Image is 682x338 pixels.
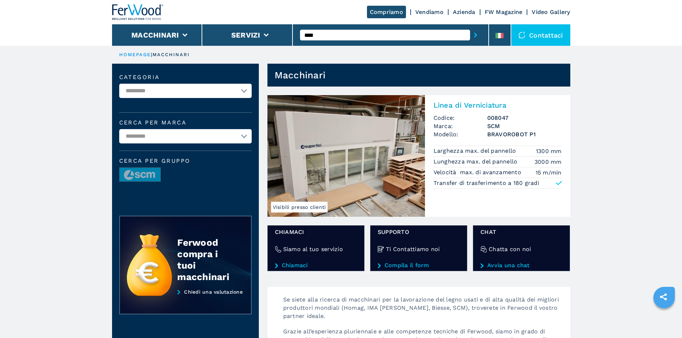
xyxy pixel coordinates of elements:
button: Macchinari [131,31,179,39]
span: Chiamaci [275,228,357,236]
span: Cerca per Gruppo [119,158,252,164]
img: Siamo al tuo servizio [275,246,281,253]
h4: Chatta con noi [489,245,531,253]
a: Azienda [453,9,475,15]
span: | [151,52,152,57]
em: 3000 mm [535,158,562,166]
img: Linea di Verniciatura SCM BRAVOROBOT P1 [267,95,425,217]
em: 15 m/min [536,168,562,177]
p: macchinari [153,52,190,58]
h1: Macchinari [275,69,326,81]
p: Larghezza max. del pannello [434,147,518,155]
a: Linea di Verniciatura SCM BRAVOROBOT P1Visibili presso clientiLinea di VerniciaturaCodice:008047M... [267,95,570,217]
h3: SCM [487,122,562,130]
iframe: Chat [652,306,677,333]
a: sharethis [654,288,672,306]
h4: Ti Contattiamo noi [386,245,440,253]
h3: 008047 [487,114,562,122]
em: 1300 mm [536,147,562,155]
a: Chiamaci [275,262,357,269]
a: FW Magazine [485,9,523,15]
a: Avvia una chat [480,262,562,269]
img: Ferwood [112,4,164,20]
span: Codice: [434,114,487,122]
span: Modello: [434,130,487,138]
p: Lunghezza max. del pannello [434,158,519,166]
span: chat [480,228,562,236]
p: Transfer di trasferimento a 180 gradi [434,179,539,187]
a: Compriamo [367,6,406,18]
a: Compila il form [378,262,460,269]
button: Servizi [231,31,260,39]
span: Supporto [378,228,460,236]
label: Categoria [119,74,252,80]
label: Cerca per marca [119,120,252,126]
h2: Linea di Verniciatura [434,101,562,109]
img: Contattaci [518,31,526,39]
a: Vendiamo [415,9,444,15]
img: Ti Contattiamo noi [378,246,384,253]
div: Contattaci [511,24,570,46]
img: Chatta con noi [480,246,487,253]
p: Se siete alla ricerca di macchinari per la lavorazione del legno usati e di alta qualità dei migl... [276,295,570,327]
a: Video Gallery [532,9,570,15]
span: Visibili presso clienti [271,202,328,212]
button: submit-button [470,27,481,43]
a: HOMEPAGE [119,52,151,57]
a: Chiedi una valutazione [119,289,252,315]
h4: Siamo al tuo servizio [283,245,343,253]
div: Ferwood compra i tuoi macchinari [177,237,237,283]
img: image [120,168,160,182]
span: Marca: [434,122,487,130]
h3: BRAVOROBOT P1 [487,130,562,138]
p: Velocità max. di avanzamento [434,168,523,176]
